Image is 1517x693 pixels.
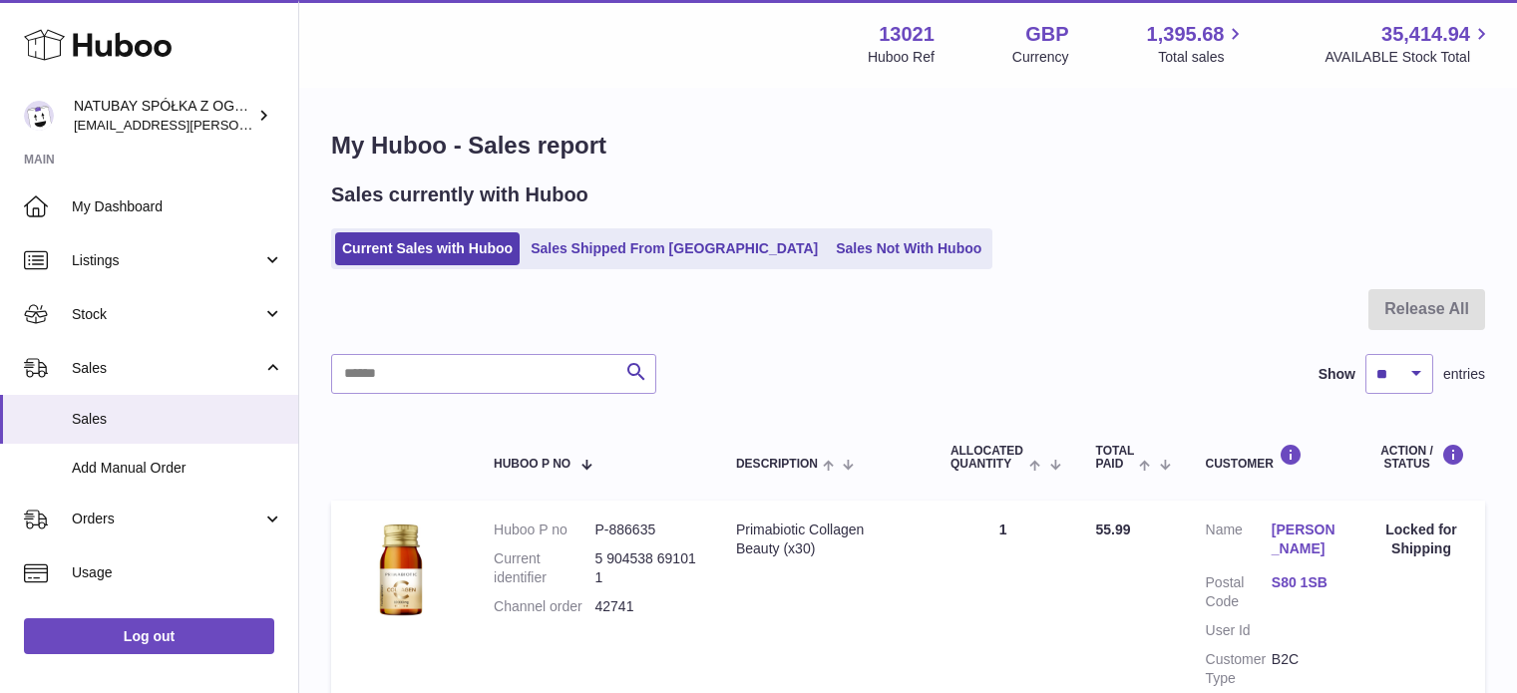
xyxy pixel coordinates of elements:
[331,181,588,208] h2: Sales currently with Huboo
[24,101,54,131] img: kacper.antkowski@natubay.pl
[868,48,935,67] div: Huboo Ref
[72,410,283,429] span: Sales
[74,97,253,135] div: NATUBAY SPÓŁKA Z OGRANICZONĄ ODPOWIEDZIALNOŚCIĄ
[1158,48,1247,67] span: Total sales
[1206,444,1338,471] div: Customer
[74,117,400,133] span: [EMAIL_ADDRESS][PERSON_NAME][DOMAIN_NAME]
[494,597,594,616] dt: Channel order
[1096,445,1135,471] span: Total paid
[1272,650,1337,688] dd: B2C
[1325,21,1493,67] a: 35,414.94 AVAILABLE Stock Total
[24,618,274,654] a: Log out
[335,232,520,265] a: Current Sales with Huboo
[1206,520,1272,563] dt: Name
[1012,48,1069,67] div: Currency
[72,251,262,270] span: Listings
[72,359,262,378] span: Sales
[1206,573,1272,611] dt: Postal Code
[1147,21,1225,48] span: 1,395.68
[524,232,825,265] a: Sales Shipped From [GEOGRAPHIC_DATA]
[494,458,570,471] span: Huboo P no
[1272,573,1337,592] a: S80 1SB
[72,459,283,478] span: Add Manual Order
[1147,21,1248,67] a: 1,395.68 Total sales
[829,232,988,265] a: Sales Not With Huboo
[1096,521,1131,537] span: 55.99
[1206,621,1272,640] dt: User Id
[351,520,451,620] img: 130211698054880.jpg
[950,445,1024,471] span: ALLOCATED Quantity
[1377,520,1465,558] div: Locked for Shipping
[1025,21,1068,48] strong: GBP
[879,21,935,48] strong: 13021
[72,510,262,528] span: Orders
[736,458,818,471] span: Description
[72,305,262,324] span: Stock
[1206,650,1272,688] dt: Customer Type
[1381,21,1470,48] span: 35,414.94
[594,597,695,616] dd: 42741
[494,520,594,539] dt: Huboo P no
[1319,365,1355,384] label: Show
[331,130,1485,162] h1: My Huboo - Sales report
[1377,444,1465,471] div: Action / Status
[736,520,911,558] div: Primabiotic Collagen Beauty (x30)
[1443,365,1485,384] span: entries
[72,563,283,582] span: Usage
[594,549,695,587] dd: 5 904538 691011
[1272,520,1337,558] a: [PERSON_NAME]
[1325,48,1493,67] span: AVAILABLE Stock Total
[72,197,283,216] span: My Dashboard
[494,549,594,587] dt: Current identifier
[594,520,695,539] dd: P-886635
